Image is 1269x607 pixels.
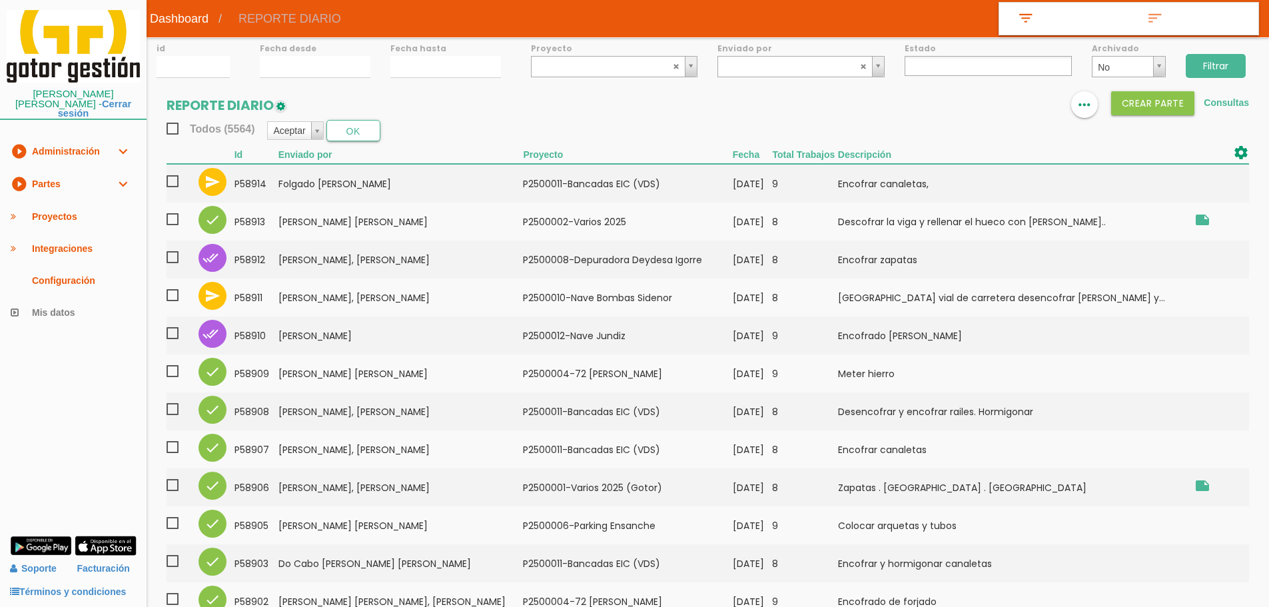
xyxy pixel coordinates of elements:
th: Fecha [733,145,773,164]
td: [DATE] [733,203,773,241]
td: Do Cabo [PERSON_NAME] [PERSON_NAME] [278,544,524,582]
a: No [1092,56,1165,77]
img: edit-1.png [274,100,287,113]
td: [DATE] [733,468,773,506]
td: [PERSON_NAME], [PERSON_NAME] [278,241,524,279]
i: check [205,364,220,380]
a: Consultas [1204,97,1249,108]
td: 8 [772,241,837,279]
td: 8 [772,392,837,430]
td: 8 [772,430,837,468]
th: Enviado por [278,145,524,164]
td: [PERSON_NAME], [PERSON_NAME] [278,392,524,430]
td: Encofrar canaletas [838,430,1188,468]
i: play_circle_filled [11,168,27,200]
i: expand_more [115,168,131,200]
td: [DATE] [733,544,773,582]
td: P2500010-Nave Bombas Sidenor [523,279,732,316]
td: 58903 [234,544,278,582]
td: [PERSON_NAME] [PERSON_NAME] [278,203,524,241]
i: expand_more [115,135,131,167]
td: Encofrar canaletas, [838,164,1188,203]
td: [PERSON_NAME] [278,316,524,354]
label: id [157,43,230,54]
i: play_circle_filled [11,135,27,167]
td: P2500008-Depuradora Deydesa Igorre [523,241,732,279]
i: Zaramillo [1194,478,1210,494]
td: P2500011-Bancadas EIC (VDS) [523,544,732,582]
i: send [205,288,220,304]
span: No [1098,57,1147,78]
i: filter_list [1015,10,1037,27]
td: P2500011-Bancadas EIC (VDS) [523,164,732,203]
td: [PERSON_NAME], [PERSON_NAME] [278,430,524,468]
img: google-play.png [10,536,72,556]
i: check [205,440,220,456]
td: P2500012-Nave Jundiz [523,316,732,354]
td: 58913 [234,203,278,241]
td: [DATE] [733,316,773,354]
td: [PERSON_NAME], [PERSON_NAME] [278,468,524,506]
td: P2500001-Varios 2025 (Gotor) [523,468,732,506]
a: Crear PARTE [1111,97,1195,108]
td: 58912 [234,241,278,279]
i: check [205,402,220,418]
span: REPORTE DIARIO [228,2,351,35]
input: Filtrar [1186,54,1246,78]
th: Id [234,145,278,164]
td: [PERSON_NAME] [PERSON_NAME] [278,506,524,544]
img: itcons-logo [7,10,140,83]
label: Fecha desde [260,43,370,54]
label: Enviado por [717,43,885,54]
th: Proyecto [523,145,732,164]
i: settings [1233,145,1249,161]
td: Encofrado [PERSON_NAME] [838,316,1188,354]
i: check [205,478,220,494]
td: Encofrar zapatas [838,241,1188,279]
a: Facturación [77,557,130,580]
th: Descripción [838,145,1188,164]
td: [DATE] [733,392,773,430]
td: Zapatas . [GEOGRAPHIC_DATA] . [GEOGRAPHIC_DATA] [838,468,1188,506]
td: P2500002-Varios 2025 [523,203,732,241]
td: 9 [772,506,837,544]
a: Soporte [10,563,57,574]
i: Obra Zarautz [1194,212,1210,228]
label: Estado [905,43,1072,54]
td: P2500011-Bancadas EIC (VDS) [523,430,732,468]
td: 58910 [234,316,278,354]
td: 8 [772,203,837,241]
i: check [205,212,220,228]
th: Total Trabajos [772,145,837,164]
td: 8 [772,468,837,506]
i: done_all [203,250,218,266]
td: Meter hierro [838,354,1188,392]
td: 58907 [234,430,278,468]
i: send [205,174,220,190]
h2: REPORTE DIARIO [167,98,287,113]
td: 9 [772,354,837,392]
td: [DATE] [733,241,773,279]
td: 9 [772,164,837,203]
i: check [205,516,220,532]
td: 58911 [234,279,278,316]
label: Archivado [1092,43,1165,54]
i: more_horiz [1076,91,1093,118]
a: Términos y condiciones [10,586,126,597]
td: Descofrar la viga y rellenar el hueco con [PERSON_NAME].. [838,203,1188,241]
label: Fecha hasta [390,43,501,54]
i: done_all [203,326,218,342]
td: [DATE] [733,506,773,544]
td: 58906 [234,468,278,506]
td: Colocar arquetas y tubos [838,506,1188,544]
td: [DATE] [733,430,773,468]
td: Folgado [PERSON_NAME] [278,164,524,203]
td: [GEOGRAPHIC_DATA] vial de carretera desencofrar [PERSON_NAME] y... [838,279,1188,316]
button: Crear PARTE [1111,91,1195,115]
td: Encofrar y hormigonar canaletas [838,544,1188,582]
td: P2500011-Bancadas EIC (VDS) [523,392,732,430]
td: 58905 [234,506,278,544]
td: P2500006-Parking Ensanche [523,506,732,544]
td: 8 [772,544,837,582]
label: Proyecto [531,43,698,54]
